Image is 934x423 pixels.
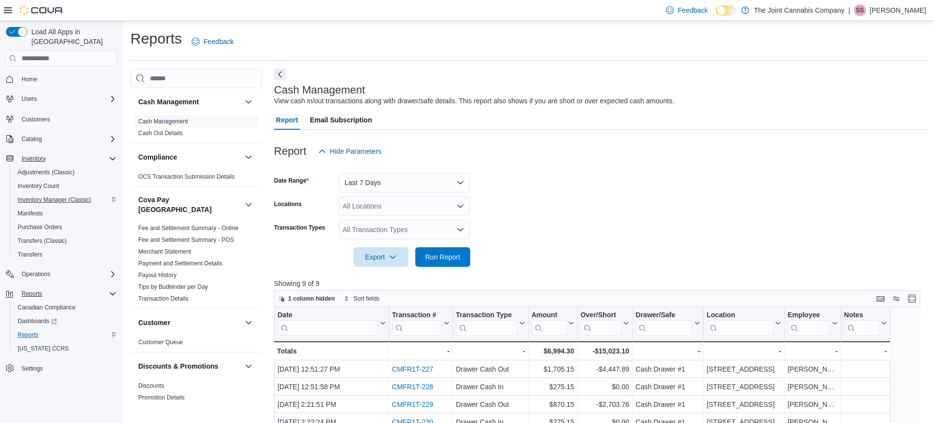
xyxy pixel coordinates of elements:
[18,182,59,190] span: Inventory Count
[14,221,66,233] a: Purchase Orders
[14,180,63,192] a: Inventory Count
[14,329,42,341] a: Reports
[787,311,837,336] button: Employee
[875,293,886,305] button: Keyboard shortcuts
[138,224,239,232] span: Fee and Settlement Summary - Online
[2,361,121,376] button: Settings
[581,399,629,410] div: -$2,703.76
[392,311,449,336] button: Transaction #
[243,199,254,211] button: Cova Pay [GEOGRAPHIC_DATA]
[18,133,117,145] span: Catalog
[278,311,378,336] div: Date
[581,311,621,320] div: Over/Short
[14,180,117,192] span: Inventory Count
[456,363,525,375] div: Drawer Cash Out
[10,342,121,355] button: [US_STATE] CCRS
[392,365,433,373] a: CMFR1T-227
[531,345,574,357] div: $6,994.30
[392,311,441,320] div: Transaction #
[278,311,386,336] button: Date
[130,380,262,419] div: Discounts & Promotions
[138,195,241,214] button: Cova Pay [GEOGRAPHIC_DATA]
[10,165,121,179] button: Adjustments (Classic)
[18,168,75,176] span: Adjustments (Classic)
[138,283,208,291] span: Tips by Budtender per Day
[10,179,121,193] button: Inventory Count
[14,302,117,313] span: Canadian Compliance
[18,317,57,325] span: Dashboards
[14,343,73,354] a: [US_STATE] CCRS
[22,75,37,83] span: Home
[10,193,121,207] button: Inventory Manager (Classic)
[787,311,830,336] div: Employee
[138,173,235,181] span: OCS Transaction Submission Details
[10,248,121,261] button: Transfers
[531,381,574,393] div: $275.15
[531,311,574,336] button: Amount
[18,345,69,352] span: [US_STATE] CCRS
[581,363,629,375] div: -$4,447.89
[18,210,43,217] span: Manifests
[870,4,926,16] p: [PERSON_NAME]
[274,279,927,288] p: Showing 9 of 9
[531,311,566,320] div: Amount
[274,96,675,106] div: View cash in/out transactions along with drawer/safe details. This report also shows if you are s...
[754,4,844,16] p: The Joint Cannabis Company
[274,200,302,208] label: Locations
[707,345,781,357] div: -
[340,293,383,305] button: Sort fields
[278,311,378,320] div: Date
[14,194,95,206] a: Inventory Manager (Classic)
[22,135,42,143] span: Catalog
[138,152,177,162] h3: Compliance
[10,220,121,234] button: Purchase Orders
[138,129,183,137] span: Cash Out Details
[130,171,262,187] div: Compliance
[359,247,403,267] span: Export
[18,362,117,375] span: Settings
[314,141,385,161] button: Hide Parameters
[274,145,306,157] h3: Report
[138,248,191,256] span: Merchant Statement
[138,173,235,180] a: OCS Transaction Submission Details
[14,329,117,341] span: Reports
[787,311,830,320] div: Employee
[18,268,117,280] span: Operations
[18,93,41,105] button: Users
[130,29,182,48] h1: Reports
[138,382,164,389] a: Discounts
[138,295,188,302] a: Transaction Details
[635,399,700,410] div: Cash Drawer #1
[456,311,517,320] div: Transaction Type
[18,288,117,300] span: Reports
[138,318,170,328] h3: Customer
[14,166,78,178] a: Adjustments (Classic)
[10,301,121,314] button: Canadian Compliance
[635,363,700,375] div: Cash Drawer #1
[906,293,918,305] button: Enter fullscreen
[10,234,121,248] button: Transfers (Classic)
[188,32,237,51] a: Feedback
[415,247,470,267] button: Run Report
[138,248,191,255] a: Merchant Statement
[18,251,42,258] span: Transfers
[635,311,700,336] button: Drawer/Safe
[14,235,71,247] a: Transfers (Classic)
[339,173,470,192] button: Last 7 Days
[18,73,117,85] span: Home
[14,315,117,327] span: Dashboards
[18,133,46,145] button: Catalog
[18,331,38,339] span: Reports
[18,304,76,311] span: Canadian Compliance
[456,311,525,336] button: Transaction Type
[20,5,64,15] img: Cova
[22,365,43,373] span: Settings
[456,202,464,210] button: Open list of options
[10,314,121,328] a: Dashboards
[353,247,408,267] button: Export
[707,311,773,320] div: Location
[14,249,46,260] a: Transfers
[310,110,372,130] span: Email Subscription
[138,361,218,371] h3: Discounts & Promotions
